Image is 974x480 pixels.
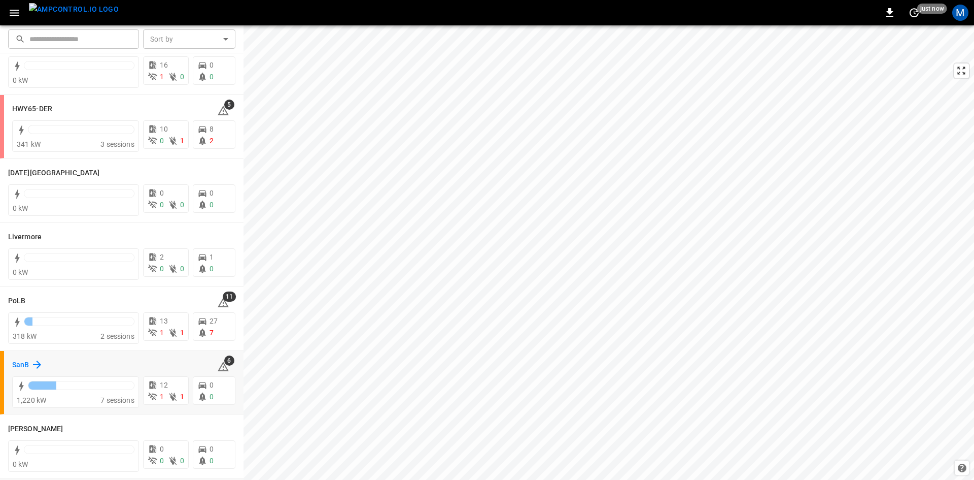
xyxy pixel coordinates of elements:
[13,332,37,340] span: 318 kW
[160,381,168,389] span: 12
[17,140,41,148] span: 341 kW
[210,61,214,69] span: 0
[224,356,234,366] span: 6
[160,317,168,325] span: 13
[180,329,184,337] span: 1
[210,73,214,81] span: 0
[160,73,164,81] span: 1
[180,265,184,273] span: 0
[8,424,63,435] h6: Vernon
[13,268,28,276] span: 0 kW
[160,457,164,465] span: 0
[160,189,164,197] span: 0
[12,360,29,371] h6: SanB
[180,73,184,81] span: 0
[8,168,99,179] h6: Karma Center
[210,137,214,145] span: 2
[210,381,214,389] span: 0
[210,253,214,261] span: 1
[952,5,968,21] div: profile-icon
[12,104,52,115] h6: HWY65-DER
[180,201,184,209] span: 0
[917,4,947,14] span: just now
[210,457,214,465] span: 0
[160,137,164,145] span: 0
[160,265,164,273] span: 0
[210,317,218,325] span: 27
[29,3,119,16] img: ampcontrol.io logo
[210,201,214,209] span: 0
[13,460,28,468] span: 0 kW
[160,61,168,69] span: 16
[180,457,184,465] span: 0
[210,393,214,401] span: 0
[180,137,184,145] span: 1
[13,76,28,84] span: 0 kW
[243,25,974,480] canvas: Map
[100,332,134,340] span: 2 sessions
[160,329,164,337] span: 1
[210,445,214,453] span: 0
[210,265,214,273] span: 0
[8,232,42,243] h6: Livermore
[224,100,234,110] span: 5
[160,445,164,453] span: 0
[160,125,168,133] span: 10
[13,204,28,212] span: 0 kW
[100,140,134,148] span: 3 sessions
[223,292,236,302] span: 11
[210,125,214,133] span: 8
[210,329,214,337] span: 7
[180,393,184,401] span: 1
[906,5,922,21] button: set refresh interval
[160,393,164,401] span: 1
[210,189,214,197] span: 0
[160,253,164,261] span: 2
[100,396,134,404] span: 7 sessions
[160,201,164,209] span: 0
[8,296,25,307] h6: PoLB
[17,396,46,404] span: 1,220 kW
